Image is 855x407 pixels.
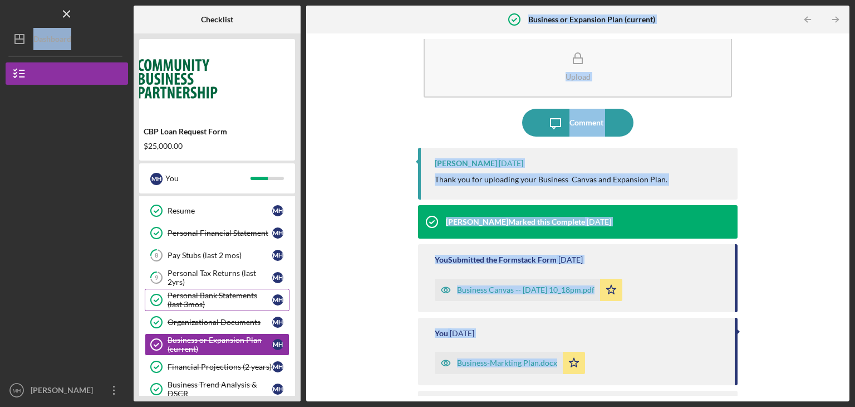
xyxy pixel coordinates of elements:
button: Comment [522,109,633,137]
div: Personal Bank Statements (last 3mos) [168,291,272,309]
img: Product logo [139,45,295,112]
div: Business-Markting Plan.docx [457,358,557,367]
div: [PERSON_NAME] [435,159,497,168]
tspan: 8 [155,252,158,259]
div: Business or Expansion Plan (current) [168,336,272,353]
tspan: 9 [155,274,159,282]
div: [PERSON_NAME] [28,379,100,404]
div: You [165,169,250,188]
div: M H [272,272,283,283]
div: Comment [569,109,603,137]
div: M H [272,227,283,239]
div: M H [272,361,283,372]
div: You [435,329,448,338]
div: Resume [168,206,272,215]
div: $25,000.00 [144,142,291,151]
div: Financial Projections (2 years) [168,362,272,371]
time: 2025-08-07 02:18 [558,255,583,264]
a: Business Trend Analysis & DSCRMH [145,378,289,400]
a: ResumeMH [145,200,289,222]
a: Organizational DocumentsMH [145,311,289,333]
div: Personal Tax Returns (last 2yrs) [168,269,272,287]
a: Financial Projections (2 years)MH [145,356,289,378]
b: Checklist [201,15,233,24]
div: Dashboard [33,28,71,53]
div: Organizational Documents [168,318,272,327]
p: Thank you for uploading your Business Canvas and Expansion Plan. [435,173,667,186]
div: Upload [566,72,591,81]
div: M H [272,250,283,261]
a: 9Personal Tax Returns (last 2yrs)MH [145,267,289,289]
div: Pay Stubs (last 2 mos) [168,251,272,260]
div: M H [272,384,283,395]
div: CBP Loan Request Form [144,127,291,136]
button: Dashboard [6,28,128,50]
time: 2025-08-13 15:07 [499,159,523,168]
div: Business Trend Analysis & DSCR [168,380,272,398]
b: Business or Expansion Plan (current) [528,15,655,24]
div: M H [272,317,283,328]
button: MH[PERSON_NAME] [6,379,128,401]
a: Personal Financial StatementMH [145,222,289,244]
a: Business or Expansion Plan (current)MH [145,333,289,356]
text: MH [13,387,21,394]
button: Business-Markting Plan.docx [435,352,585,374]
button: Upload [424,33,732,98]
time: 2025-07-18 03:51 [450,329,474,338]
a: 8Pay Stubs (last 2 mos)MH [145,244,289,267]
div: M H [272,205,283,216]
div: You Submitted the Formstack Form [435,255,557,264]
div: [PERSON_NAME] Marked this Complete [446,217,585,226]
div: Personal Financial Statement [168,229,272,238]
time: 2025-08-13 15:06 [587,217,611,226]
a: Personal Bank Statements (last 3mos)MH [145,289,289,311]
div: M H [150,173,163,185]
button: Business Canvas -- [DATE] 10_18pm.pdf [435,279,622,301]
div: Business Canvas -- [DATE] 10_18pm.pdf [457,285,594,294]
div: M H [272,339,283,350]
div: M H [272,294,283,306]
